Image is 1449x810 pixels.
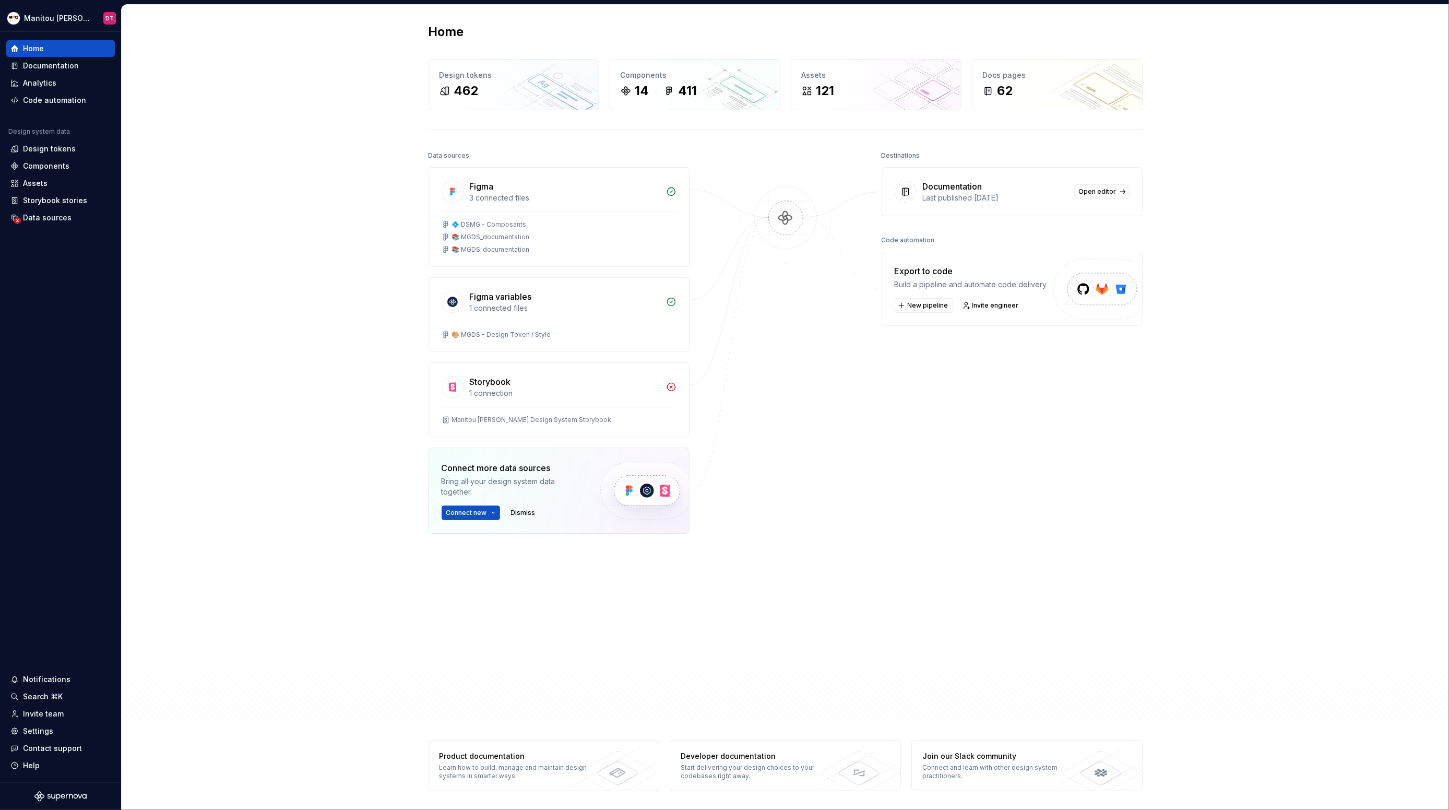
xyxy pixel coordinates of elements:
button: Dismiss [506,506,540,520]
button: Contact support [6,740,115,757]
div: Documentation [923,180,982,193]
div: Destinations [882,148,920,163]
a: Home [6,40,115,57]
div: Learn how to build, manage and maintain design systems in smarter ways. [440,764,591,780]
a: Figma3 connected files💠 DSMG - Composants📚 MGDS_documentation📚 MGDS_documentation [429,167,690,267]
div: Code automation [882,233,935,248]
button: New pipeline [895,298,953,313]
button: Help [6,757,115,774]
div: Notifications [23,674,70,685]
a: Docs pages62 [972,59,1143,110]
a: Code automation [6,92,115,109]
button: Notifications [6,671,115,688]
div: Code automation [23,95,86,105]
div: 1 connected files [470,303,660,313]
a: Assets [6,175,115,192]
div: Documentation [23,61,79,71]
div: Contact support [23,743,82,754]
div: Figma [470,180,494,193]
div: Connect more data sources [442,462,583,474]
div: 411 [679,83,697,99]
a: Data sources [6,209,115,226]
div: Assets [23,178,47,189]
div: Storybook stories [23,195,87,206]
div: 3 connected files [470,193,660,203]
a: Design tokens462 [429,59,599,110]
div: Analytics [23,78,56,88]
div: 🎨 MGDS - Design Token / Style [452,331,551,339]
div: Last published [DATE] [923,193,1068,203]
a: Storybook1 connectionManitou [PERSON_NAME] Design System Storybook [429,362,690,437]
div: 1 connection [470,388,660,398]
div: Developer documentation [681,751,833,761]
div: Search ⌘K [23,691,63,702]
div: Home [23,43,44,54]
a: Product documentationLearn how to build, manage and maintain design systems in smarter ways. [429,740,660,791]
a: Analytics [6,75,115,91]
a: Developer documentationStart delivering your design choices to your codebases right away. [670,740,901,791]
button: Manitou [PERSON_NAME] Design SystemDT [2,7,119,29]
div: Join our Slack community [922,751,1074,761]
div: 62 [997,83,1013,99]
img: e5cfe62c-2ffb-4aae-a2e8-6f19d60e01f1.png [7,12,20,25]
div: Product documentation [440,751,591,761]
div: DT [105,14,114,22]
div: Build a pipeline and automate code delivery. [895,279,1048,290]
div: Settings [23,726,53,736]
span: Dismiss [511,509,536,517]
a: Invite team [6,706,115,722]
a: Invite engineer [959,298,1024,313]
span: Open editor [1079,187,1117,196]
a: Assets121 [791,59,961,110]
div: Design tokens [440,70,588,80]
button: Connect new [442,506,500,520]
button: Search ⌘K [6,688,115,705]
span: Invite engineer [972,301,1019,310]
a: Components14411 [610,59,780,110]
a: Join our Slack communityConnect and learn with other design system practitioners. [911,740,1143,791]
div: Design tokens [23,144,76,154]
div: Invite team [23,709,64,719]
div: 📚 MGDS_documentation [452,233,530,241]
div: Docs pages [983,70,1132,80]
div: Data sources [429,148,470,163]
a: Design tokens [6,140,115,157]
span: Connect new [446,509,487,517]
div: Help [23,760,40,771]
div: Bring all your design system data together. [442,476,583,497]
a: Settings [6,723,115,739]
span: New pipeline [908,301,948,310]
div: Components [23,161,69,171]
div: Export to code [895,265,1048,277]
div: Design system data [8,127,70,136]
div: Manitou [PERSON_NAME] Design System [24,13,91,24]
div: Figma variables [470,290,532,303]
div: Storybook [470,375,511,388]
svg: Supernova Logo [34,791,87,802]
div: Data sources [23,213,72,223]
div: Manitou [PERSON_NAME] Design System Storybook [452,416,612,424]
div: Connect and learn with other design system practitioners. [922,764,1074,780]
a: Open editor [1074,184,1130,199]
h2: Home [429,24,464,40]
div: 14 [635,83,649,99]
a: Figma variables1 connected files🎨 MGDS - Design Token / Style [429,277,690,352]
div: Start delivering your design choices to your codebases right away. [681,764,833,780]
div: Assets [802,70,951,80]
div: 462 [454,83,479,99]
div: 💠 DSMG - Composants [452,220,527,229]
a: Components [6,158,115,174]
div: Components [621,70,769,80]
a: Documentation [6,57,115,74]
div: 📚 MGDS_documentation [452,245,530,254]
div: 121 [816,83,835,99]
a: Storybook stories [6,192,115,209]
